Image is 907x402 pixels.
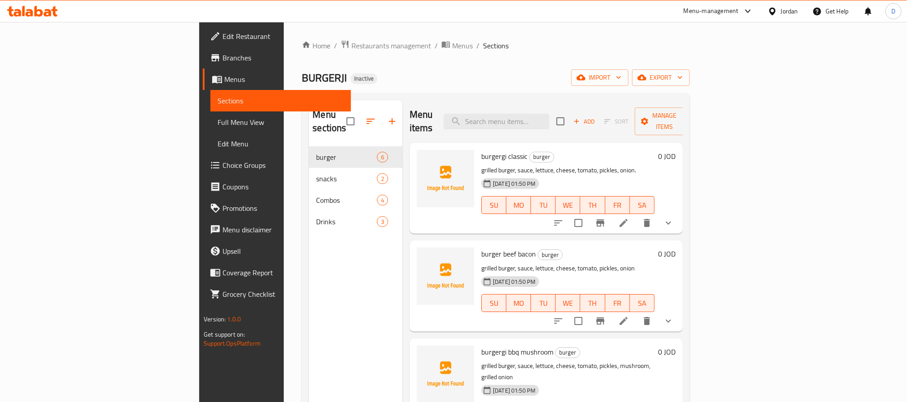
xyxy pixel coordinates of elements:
[489,386,539,395] span: [DATE] 01:50 PM
[481,345,553,359] span: burgergi bbq mushroom
[435,40,438,51] li: /
[316,152,376,163] span: burger
[663,218,674,228] svg: Show Choices
[452,40,473,51] span: Menus
[210,133,351,154] a: Edit Menu
[481,263,655,274] p: grilled burger, sauce, lettuce, cheese, tomato, pickles, onion
[309,211,402,232] div: Drinks3
[633,297,651,310] span: SA
[316,195,376,205] span: Combos
[891,6,895,16] span: D
[204,313,226,325] span: Version:
[590,212,611,234] button: Branch-specific-item
[341,40,431,51] a: Restaurants management
[584,297,601,310] span: TH
[316,173,376,184] div: snacks
[632,69,690,86] button: export
[222,246,343,257] span: Upsell
[633,199,651,212] span: SA
[377,153,388,162] span: 6
[538,249,563,260] div: burger
[481,196,506,214] button: SU
[481,150,527,163] span: burgergi classic
[481,294,506,312] button: SU
[584,199,601,212] span: TH
[635,107,695,135] button: Manage items
[485,297,503,310] span: SU
[341,112,360,131] span: Select all sections
[618,218,629,228] a: Edit menu item
[605,294,630,312] button: FR
[630,196,655,214] button: SA
[658,310,679,332] button: show more
[417,150,474,207] img: burgergi classic
[481,360,655,383] p: grilled burger, sauce, lettuce, cheese, tomato, pickles, mushroom, grilled onion
[203,26,351,47] a: Edit Restaurant
[224,74,343,85] span: Menus
[489,180,539,188] span: [DATE] 01:50 PM
[570,115,599,128] button: Add
[360,111,381,132] span: Sort sections
[222,52,343,63] span: Branches
[309,189,402,211] div: Combos4
[203,262,351,283] a: Coverage Report
[218,138,343,149] span: Edit Menu
[204,329,245,340] span: Get support on:
[663,316,674,326] svg: Show Choices
[630,294,655,312] button: SA
[571,69,629,86] button: import
[548,310,569,332] button: sort-choices
[580,294,605,312] button: TH
[529,152,554,163] div: burger
[302,40,689,51] nav: breadcrumb
[489,278,539,286] span: [DATE] 01:50 PM
[658,346,676,358] h6: 0 JOD
[483,40,509,51] span: Sections
[531,196,556,214] button: TU
[203,47,351,68] a: Branches
[377,216,388,227] div: items
[210,90,351,111] a: Sections
[609,199,626,212] span: FR
[417,248,474,305] img: burger beef bacon
[481,247,536,261] span: burger beef bacon
[309,168,402,189] div: snacks2
[535,297,552,310] span: TU
[377,173,388,184] div: items
[548,212,569,234] button: sort-choices
[506,196,531,214] button: MO
[555,347,580,358] div: burger
[658,150,676,163] h6: 0 JOD
[377,175,388,183] span: 2
[485,199,503,212] span: SU
[444,114,549,129] input: search
[556,294,580,312] button: WE
[441,40,473,51] a: Menus
[476,40,479,51] li: /
[590,310,611,332] button: Branch-specific-item
[377,218,388,226] span: 3
[636,212,658,234] button: delete
[309,143,402,236] nav: Menu sections
[781,6,798,16] div: Jordan
[410,108,433,135] h2: Menu items
[530,152,554,162] span: burger
[203,176,351,197] a: Coupons
[535,199,552,212] span: TU
[556,196,580,214] button: WE
[506,294,531,312] button: MO
[570,115,599,128] span: Add item
[377,195,388,205] div: items
[569,214,588,232] span: Select to update
[684,6,739,17] div: Menu-management
[351,73,377,84] div: Inactive
[605,196,630,214] button: FR
[203,68,351,90] a: Menus
[351,40,431,51] span: Restaurants management
[559,297,577,310] span: WE
[381,111,403,132] button: Add section
[222,289,343,299] span: Grocery Checklist
[636,310,658,332] button: delete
